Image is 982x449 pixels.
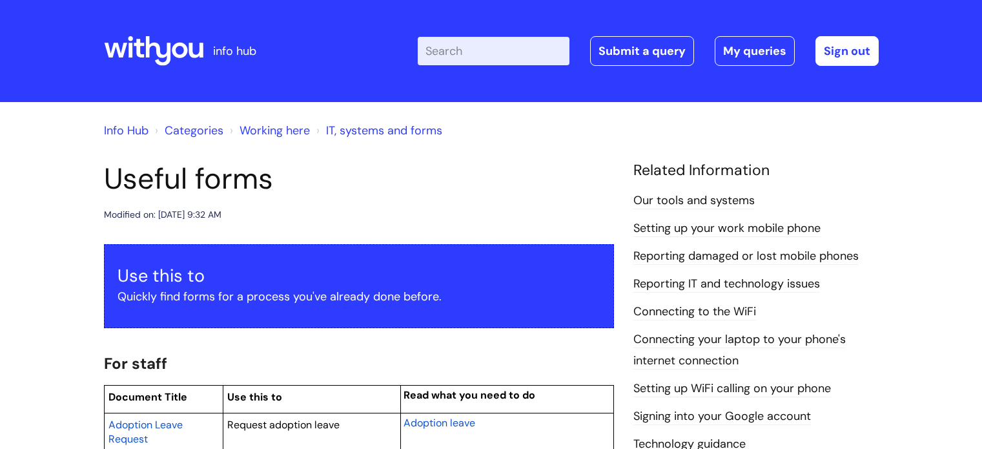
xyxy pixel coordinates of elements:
[815,36,879,66] a: Sign out
[418,36,879,66] div: | -
[404,388,535,402] span: Read what you need to do
[152,120,223,141] li: Solution home
[404,415,475,430] a: Adoption leave
[104,207,221,223] div: Modified on: [DATE] 9:32 AM
[633,193,755,209] a: Our tools and systems
[633,248,859,265] a: Reporting damaged or lost mobile phones
[326,123,442,138] a: IT, systems and forms
[104,123,148,138] a: Info Hub
[313,120,442,141] li: IT, systems and forms
[633,331,846,369] a: Connecting your laptop to your phone's internet connection
[227,418,340,432] span: Request adoption leave
[108,417,183,446] a: Adoption Leave Request
[633,381,831,397] a: Setting up WiFi calling on your phone
[633,220,821,237] a: Setting up your work mobile phone
[104,353,167,373] span: For staff
[633,408,811,425] a: Signing into your Google account
[633,276,820,293] a: Reporting IT and technology issues
[590,36,694,66] a: Submit a query
[227,120,310,141] li: Working here
[633,304,756,320] a: Connecting to the WiFi
[118,286,600,307] p: Quickly find forms for a process you've already done before.
[108,390,187,404] span: Document Title
[227,390,282,404] span: Use this to
[108,418,183,446] span: Adoption Leave Request
[118,266,600,286] h3: Use this to
[715,36,795,66] a: My queries
[165,123,223,138] a: Categories
[418,37,569,65] input: Search
[404,416,475,430] span: Adoption leave
[240,123,310,138] a: Working here
[633,162,879,180] h4: Related Information
[104,162,614,196] h1: Useful forms
[213,41,256,61] p: info hub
